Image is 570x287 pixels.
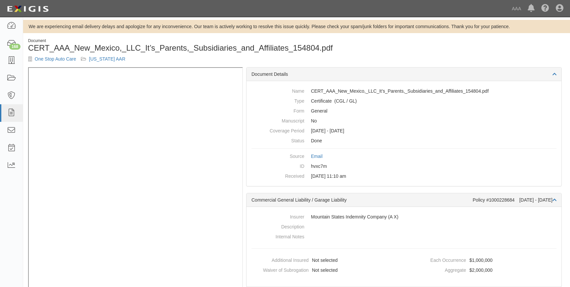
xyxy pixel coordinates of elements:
[251,232,304,240] dt: Internal Notes
[23,23,570,30] div: We are experiencing email delivery delays and apologize for any inconvenience. Our team is active...
[251,171,556,181] dd: [DATE] 11:10 am
[251,116,304,124] dt: Manuscript
[247,68,561,81] div: Document Details
[35,56,76,62] a: One Stop Auto Care
[251,212,556,222] dd: Mountain States Indemnity Company (A X)
[251,106,304,114] dt: Form
[541,5,549,13] i: Help Center - Complianz
[251,222,304,230] dt: Description
[251,161,304,169] dt: ID
[9,44,20,50] div: 168
[251,96,304,104] dt: Type
[251,86,304,94] dt: Name
[251,96,556,106] dd: Commercial General Liability / Garage Liability
[89,56,125,62] a: [US_STATE] AAR
[251,151,304,160] dt: Source
[407,265,559,275] dd: $2,000,000
[249,265,309,273] dt: Waiver of Subrogation
[251,161,556,171] dd: hvxc7m
[251,116,556,126] dd: No
[251,197,473,203] div: Commercial General Liability / Garage Liability
[407,255,466,263] dt: Each Occurrence
[251,106,556,116] dd: General
[251,86,556,96] dd: CERT_AAA_New_Mexico,_LLC_It’s_Parents,_Subsidiaries_and_Affiliates_154804.pdf
[249,265,401,275] dd: Not selected
[251,126,304,134] dt: Coverage Period
[5,3,51,15] img: logo-5460c22ac91f19d4615b14bd174203de0afe785f0fc80cf4dbbc73dc1793850b.png
[407,255,559,265] dd: $1,000,000
[311,154,323,159] a: Email
[473,197,556,203] div: Policy #1000228684 [DATE] - [DATE]
[251,126,556,136] dd: [DATE] - [DATE]
[28,44,292,52] h1: CERT_AAA_New_Mexico,_LLC_It’s_Parents,_Subsidiaries_and_Affiliates_154804.pdf
[28,38,292,44] div: Document
[251,212,304,220] dt: Insurer
[249,255,309,263] dt: Additional Insured
[251,171,304,179] dt: Received
[251,136,304,144] dt: Status
[251,136,556,146] dd: Done
[509,2,524,15] a: AAA
[249,255,401,265] dd: Not selected
[407,265,466,273] dt: Aggregate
